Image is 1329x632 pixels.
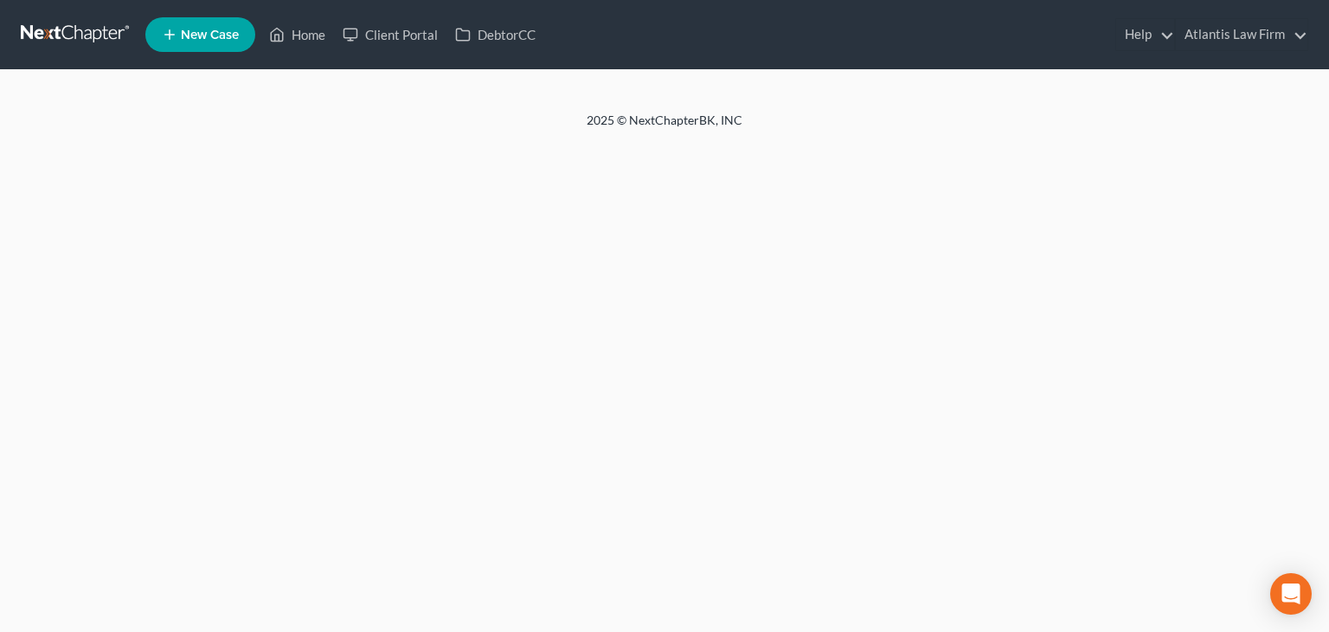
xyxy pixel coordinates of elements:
a: Home [260,19,334,50]
new-legal-case-button: New Case [145,17,255,52]
a: Atlantis Law Firm [1176,19,1307,50]
a: DebtorCC [446,19,544,50]
div: Open Intercom Messenger [1270,573,1312,615]
a: Help [1116,19,1174,50]
div: 2025 © NextChapterBK, INC [171,112,1158,143]
a: Client Portal [334,19,446,50]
